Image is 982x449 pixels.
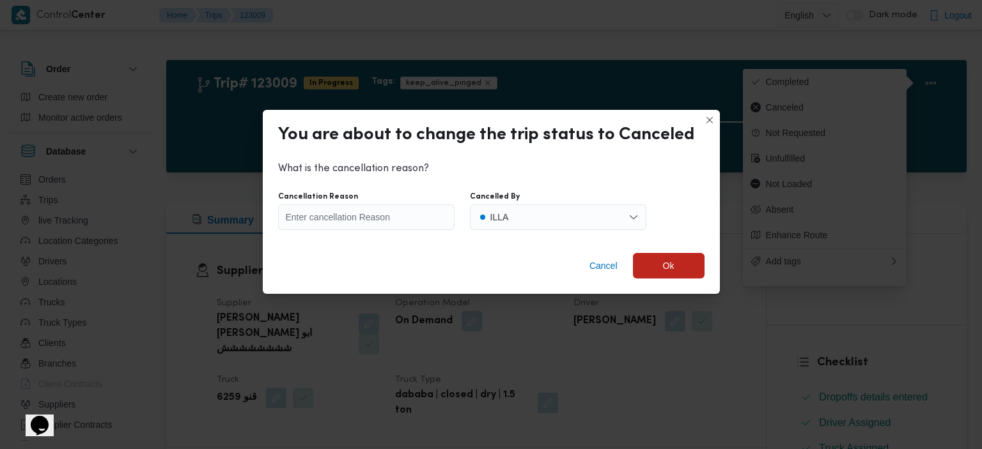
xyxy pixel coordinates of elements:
button: Ok [633,253,705,278]
button: Closes this modal window [702,112,717,128]
div: You are about to change the trip status to Canceled [278,125,694,146]
label: Cancellation Reason [278,192,358,202]
div: ILLA [490,204,509,230]
iframe: chat widget [13,398,54,436]
span: Cancel [589,258,618,273]
label: Cancelled By [470,192,520,202]
span: Ok [663,258,674,273]
button: Cancel [584,253,623,278]
input: Enter cancellation Reason [278,204,455,230]
p: What is the cancellation reason? [278,161,705,176]
button: ILLA [470,204,646,230]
